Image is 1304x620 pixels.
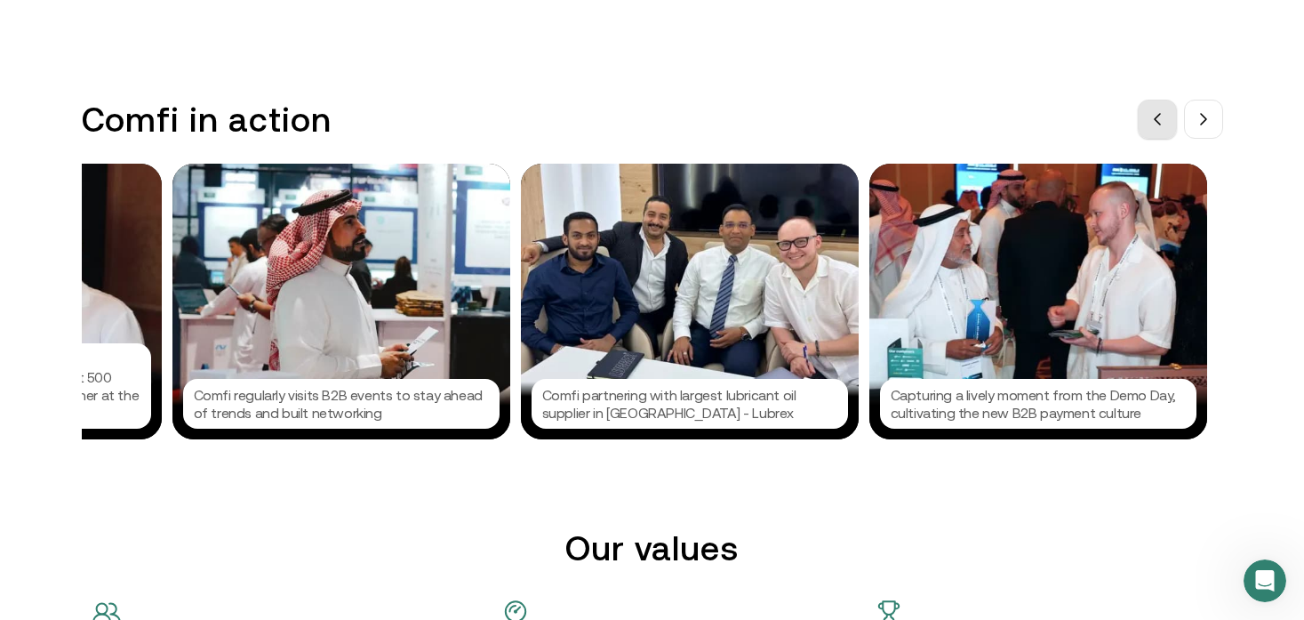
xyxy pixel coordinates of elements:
[1244,560,1286,602] iframe: Intercom live chat
[92,528,1212,568] h2: Our values
[194,386,489,422] p: Comfi regularly visits B2B events to stay ahead of trends and built networking
[82,100,332,140] h3: Comfi in action
[542,386,837,422] p: Comfi partnering with largest lubricant oil supplier in [GEOGRAPHIC_DATA] - Lubrex
[891,386,1186,422] p: Capturing a lively moment from the Demo Day, cultivating the new B2B payment culture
